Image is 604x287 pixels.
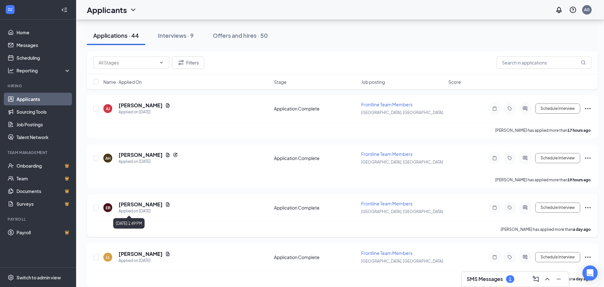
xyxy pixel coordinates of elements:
button: Filter Filters [172,56,204,69]
div: Application Complete [274,254,357,260]
svg: Document [165,251,170,257]
a: TeamCrown [16,172,71,185]
svg: ActiveChat [521,156,529,161]
svg: Note [491,156,498,161]
h5: [PERSON_NAME] [119,151,163,158]
svg: Analysis [8,67,14,74]
svg: Tag [506,106,514,111]
div: Applied on [DATE] [119,158,178,165]
div: AH [105,156,111,161]
span: Frontline Team Members [361,102,412,107]
div: Application Complete [274,105,357,112]
span: [GEOGRAPHIC_DATA], [GEOGRAPHIC_DATA] [361,160,443,164]
div: Reporting [16,67,71,74]
svg: Filter [177,59,185,66]
div: Interviews · 9 [158,31,194,39]
div: Payroll [8,217,69,222]
svg: Document [165,202,170,207]
a: Sourcing Tools [16,105,71,118]
button: Schedule Interview [535,203,580,213]
svg: Note [491,205,498,210]
p: [PERSON_NAME] has applied more than . [501,227,592,232]
h5: [PERSON_NAME] [119,201,163,208]
svg: ActiveChat [521,255,529,260]
a: SurveysCrown [16,197,71,210]
span: Stage [274,79,287,85]
svg: WorkstreamLogo [7,6,13,13]
div: [DATE] 1:49 PM [113,218,145,229]
span: Job posting [361,79,385,85]
svg: Ellipses [584,105,592,112]
svg: Document [165,103,170,108]
a: Home [16,26,71,39]
svg: Ellipses [584,253,592,261]
span: Frontline Team Members [361,250,412,256]
input: Search in applications [497,56,592,69]
a: Scheduling [16,51,71,64]
span: Score [448,79,461,85]
a: Job Postings [16,118,71,131]
div: Application Complete [274,204,357,211]
b: 19 hours ago [568,177,591,182]
span: Name · Applied On [103,79,142,85]
b: a day ago [573,277,591,281]
div: Applied on [DATE] [119,109,170,115]
button: Minimize [554,274,564,284]
span: Frontline Team Members [361,151,412,157]
div: Offers and hires · 50 [213,31,268,39]
svg: Document [165,152,170,157]
button: ChevronUp [542,274,552,284]
div: 1 [509,277,511,282]
svg: ActiveChat [521,106,529,111]
svg: QuestionInfo [569,6,577,14]
a: DocumentsCrown [16,185,71,197]
h5: [PERSON_NAME] [119,102,163,109]
svg: MagnifyingGlass [581,60,586,65]
svg: Note [491,106,498,111]
a: PayrollCrown [16,226,71,239]
div: Hiring [8,83,69,89]
svg: ChevronDown [129,6,137,14]
div: Applied on [DATE] [119,257,170,264]
div: Application Complete [274,155,357,161]
svg: Tag [506,205,514,210]
svg: Reapply [173,152,178,157]
span: [GEOGRAPHIC_DATA], [GEOGRAPHIC_DATA] [361,209,443,214]
svg: Notifications [555,6,563,14]
div: Switch to admin view [16,274,61,281]
div: Open Intercom Messenger [582,265,598,281]
div: AJ [106,106,110,111]
svg: Tag [506,255,514,260]
button: Schedule Interview [535,103,580,114]
svg: Tag [506,156,514,161]
div: AG [584,7,590,12]
svg: ComposeMessage [532,275,540,283]
svg: Ellipses [584,204,592,211]
div: EB [106,205,110,210]
svg: Collapse [61,7,68,13]
svg: Note [491,255,498,260]
input: All Stages [99,59,156,66]
svg: ChevronDown [159,60,164,65]
b: 17 hours ago [568,128,591,133]
h5: [PERSON_NAME] [119,250,163,257]
svg: Settings [8,274,14,281]
b: a day ago [573,227,591,232]
a: Applicants [16,93,71,105]
svg: ActiveChat [521,205,529,210]
div: Team Management [8,150,69,155]
a: Messages [16,39,71,51]
a: OnboardingCrown [16,159,71,172]
h3: SMS Messages [467,276,503,283]
div: LL [106,255,110,260]
button: Schedule Interview [535,153,580,163]
p: [PERSON_NAME] has applied more than . [495,177,592,183]
button: ComposeMessage [531,274,541,284]
svg: ChevronUp [543,275,551,283]
div: Applied on [DATE] [119,208,170,214]
svg: Minimize [555,275,562,283]
span: Frontline Team Members [361,201,412,206]
a: Talent Network [16,131,71,143]
span: [GEOGRAPHIC_DATA], [GEOGRAPHIC_DATA] [361,259,443,264]
button: Schedule Interview [535,252,580,262]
